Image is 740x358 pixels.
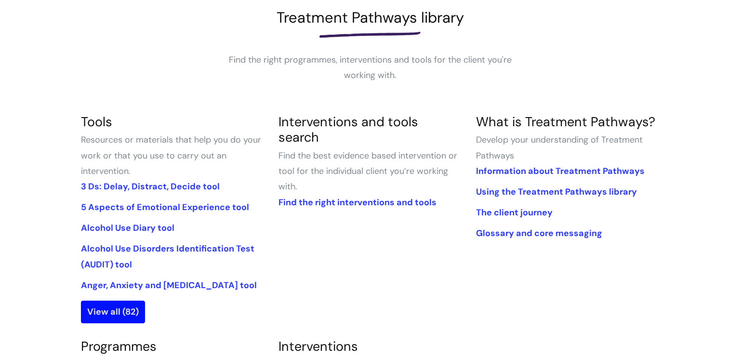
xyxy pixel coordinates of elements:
span: Resources or materials that help you do your work or that you use to carry out an intervention. [81,134,261,177]
a: Alcohol Use Diary tool [81,222,174,234]
a: View all (82) [81,301,145,323]
p: Find the right programmes, interventions and tools for the client you're working with. [225,52,515,83]
a: Information about Treatment Pathways [476,165,645,177]
a: Alcohol Use Disorders Identification Test (AUDIT) tool [81,243,254,270]
a: Glossary and core messaging [476,227,602,239]
span: Develop your understanding of Treatment Pathways [476,134,643,161]
a: Programmes [81,338,157,355]
a: Interventions and tools search [278,113,418,146]
a: Anger, Anxiety and [MEDICAL_DATA] tool [81,279,257,291]
a: What is Treatment Pathways? [476,113,655,130]
h1: Treatment Pathways library [81,9,659,27]
a: 5 Aspects of Emotional Experience tool [81,201,249,213]
a: Using the Treatment Pathways library [476,186,637,198]
a: Tools [81,113,112,130]
a: The client journey [476,207,553,218]
a: Find the right interventions and tools [278,197,436,208]
a: 3 Ds: Delay, Distract, Decide tool [81,181,220,192]
a: Interventions [278,338,358,355]
span: Find the best evidence based intervention or tool for the individual client you’re working with. [278,150,457,193]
